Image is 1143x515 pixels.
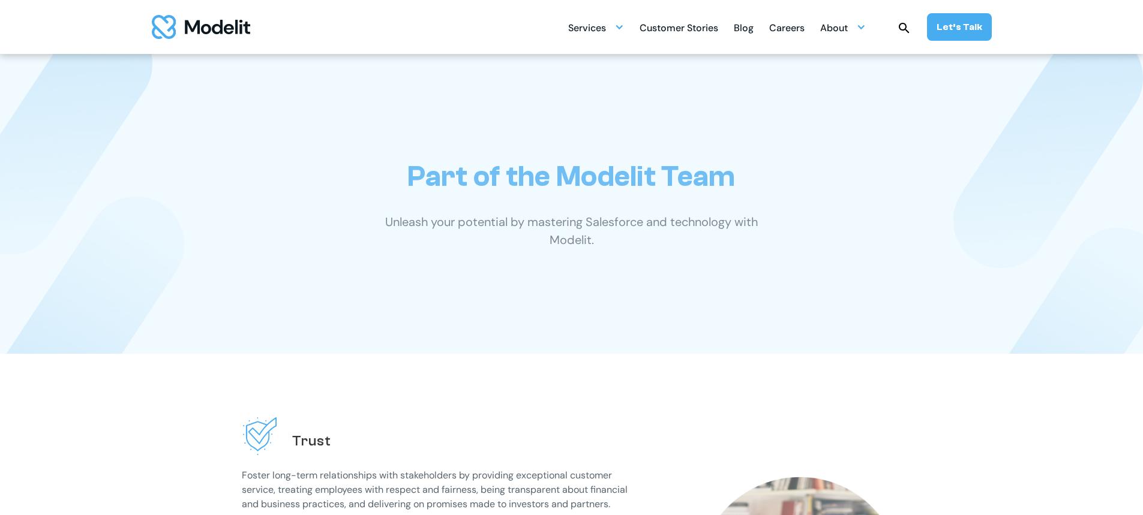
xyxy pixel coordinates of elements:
[640,17,718,41] div: Customer Stories
[927,13,992,41] a: Let’s Talk
[769,16,805,39] a: Careers
[769,17,805,41] div: Careers
[407,159,735,194] h1: Part of the Modelit Team
[568,17,606,41] div: Services
[242,468,638,511] p: Foster long-term relationships with stakeholders by providing exceptional customer service, treat...
[734,16,754,39] a: Blog
[937,20,982,34] div: Let’s Talk
[568,16,624,39] div: Services
[365,213,779,249] p: Unleash your potential by mastering Salesforce and technology with Modelit.
[292,432,331,450] h2: Trust
[152,15,250,39] a: home
[820,16,866,39] div: About
[152,15,250,39] img: modelit logo
[640,16,718,39] a: Customer Stories
[734,17,754,41] div: Blog
[820,17,848,41] div: About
